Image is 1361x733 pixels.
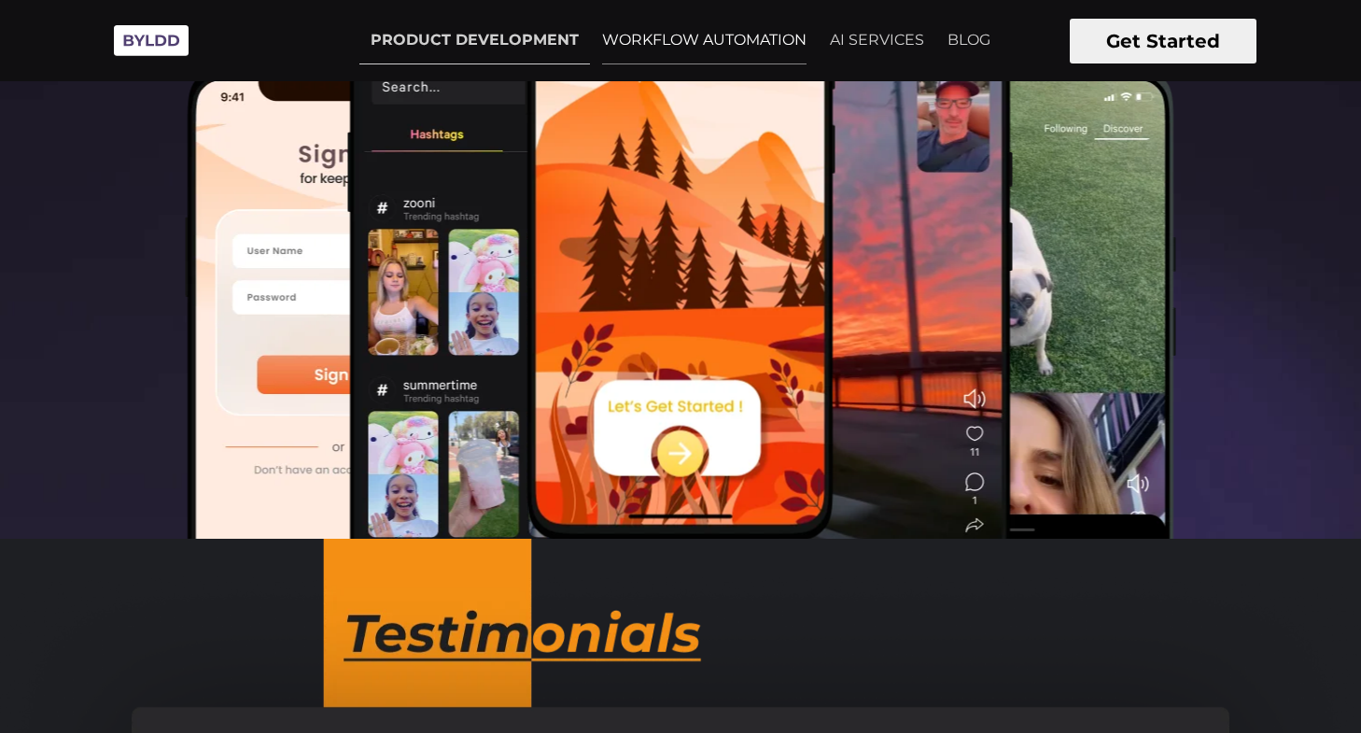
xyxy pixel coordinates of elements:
img: Byldd - Product Development Company [105,15,198,66]
a: PRODUCT DEVELOPMENT [359,17,590,64]
button: Get Started [1070,19,1256,63]
a: AI SERVICES [819,17,935,63]
a: BLOG [936,17,1002,63]
a: WORKFLOW AUTOMATION [591,17,818,63]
